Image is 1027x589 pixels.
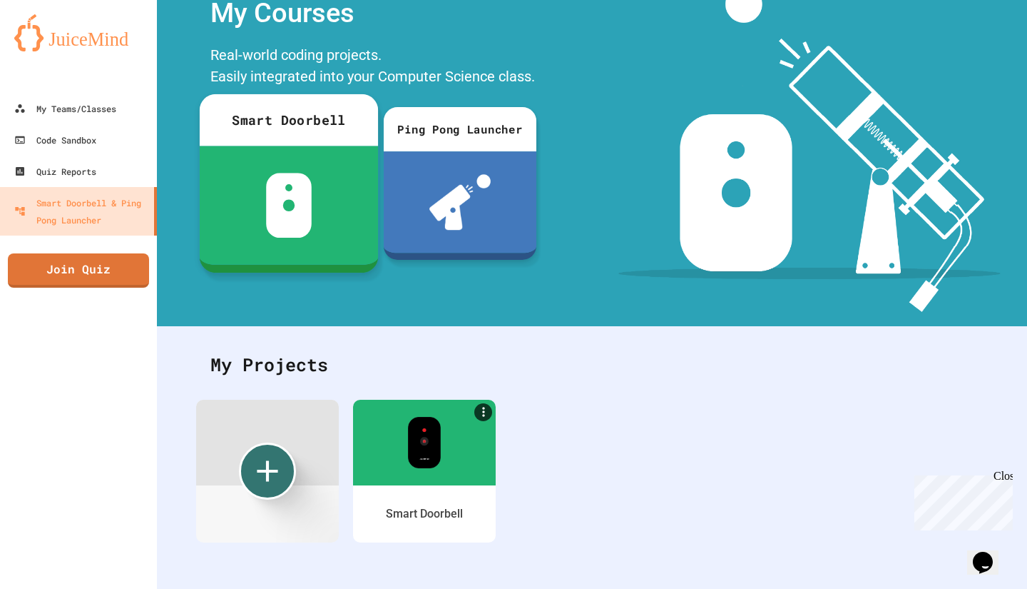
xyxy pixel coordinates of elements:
a: More [474,403,492,421]
div: Create new [239,443,296,500]
a: MoreSmart Doorbell [353,400,496,543]
div: Smart Doorbell [386,505,463,523]
iframe: chat widget [967,532,1013,575]
div: Quiz Reports [14,163,96,180]
iframe: chat widget [909,470,1013,530]
div: Smart Doorbell & Ping Pong Launcher [14,194,148,228]
div: Code Sandbox [14,131,96,148]
img: sdb-white.svg [266,173,312,238]
img: sdb-real-colors.png [408,417,441,468]
img: ppl-with-ball.png [429,174,491,230]
div: Real-world coding projects. Easily integrated into your Computer Science class. [203,41,546,94]
div: My Teams/Classes [14,100,116,117]
div: Chat with us now!Close [6,6,98,91]
img: logo-orange.svg [14,14,143,51]
a: Join Quiz [8,253,149,288]
div: Ping Pong Launcher [384,107,536,151]
div: Smart Doorbell [200,94,378,146]
div: My Projects [196,337,988,393]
